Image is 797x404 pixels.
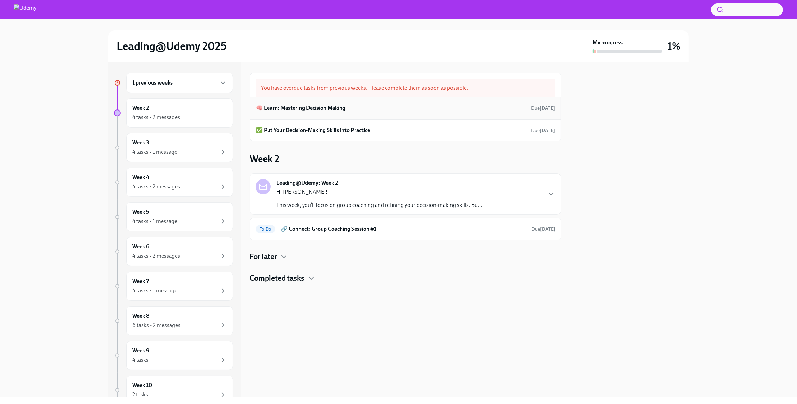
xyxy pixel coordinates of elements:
[540,128,555,133] strong: [DATE]
[132,218,177,225] div: 4 tasks • 1 message
[132,243,149,251] h6: Week 6
[114,202,233,231] a: Week 54 tasks • 1 message
[256,125,555,135] a: ✅ Put Your Decision-Making Skills into PracticeDue[DATE]
[132,278,149,285] h6: Week 7
[256,103,555,113] a: 🧠 Learn: Mastering Decision MakingDue[DATE]
[132,252,180,260] div: 4 tasks • 2 messages
[114,168,233,197] a: Week 44 tasks • 2 messages
[132,79,173,87] h6: 1 previous weeks
[668,40,680,52] h3: 1%
[132,174,149,181] h6: Week 4
[276,179,338,187] strong: Leading@Udemy: Week 2
[250,273,561,283] div: Completed tasks
[114,341,233,370] a: Week 94 tasks
[132,183,180,191] div: 4 tasks • 2 messages
[114,98,233,128] a: Week 24 tasks • 2 messages
[132,312,149,320] h6: Week 8
[132,208,149,216] h6: Week 5
[540,105,555,111] strong: [DATE]
[126,73,233,93] div: 1 previous weeks
[531,128,555,133] span: Due
[117,39,227,53] h2: Leading@Udemy 2025
[256,104,346,112] h6: 🧠 Learn: Mastering Decision Making
[132,287,177,295] div: 4 tasks • 1 message
[276,201,482,209] p: This week, you’ll focus on group coaching and refining your decision-making skills. Bu...
[250,273,304,283] h4: Completed tasks
[132,104,149,112] h6: Week 2
[256,126,370,134] h6: ✅ Put Your Decision-Making Skills into Practice
[250,152,279,165] h3: Week 2
[132,347,149,354] h6: Week 9
[132,391,148,398] div: 2 tasks
[132,139,149,147] h6: Week 3
[256,79,555,97] div: You have overdue tasks from previous weeks. Please complete them as soon as possible.
[114,306,233,335] a: Week 86 tasks • 2 messages
[132,148,177,156] div: 4 tasks • 1 message
[132,356,149,364] div: 4 tasks
[114,237,233,266] a: Week 64 tasks • 2 messages
[132,381,152,389] h6: Week 10
[114,133,233,162] a: Week 34 tasks • 1 message
[256,223,555,235] a: To Do🔗 Connect: Group Coaching Session #1Due[DATE]
[593,39,623,46] strong: My progress
[540,226,555,232] strong: [DATE]
[256,227,275,232] span: To Do
[281,225,526,233] h6: 🔗 Connect: Group Coaching Session #1
[531,127,555,134] span: September 19th, 2025 08:00
[132,114,180,121] div: 4 tasks • 2 messages
[114,272,233,301] a: Week 74 tasks • 1 message
[250,252,277,262] h4: For later
[531,226,555,232] span: Due
[14,4,36,15] img: Udemy
[531,105,555,112] span: September 19th, 2025 08:00
[531,226,555,232] span: September 26th, 2025 08:00
[531,105,555,111] span: Due
[250,252,561,262] div: For later
[132,322,180,329] div: 6 tasks • 2 messages
[276,188,482,196] p: Hi [PERSON_NAME]!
